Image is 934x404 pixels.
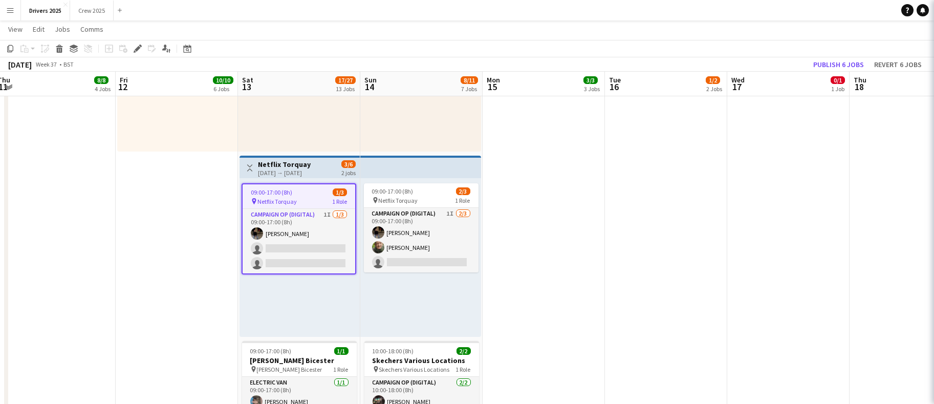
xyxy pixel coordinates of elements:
app-card-role: Campaign Op (Digital)1I1/309:00-17:00 (8h)[PERSON_NAME] [243,209,355,273]
span: Netflix Torquay [257,198,297,205]
span: 10:00-18:00 (8h) [373,347,414,355]
div: BST [63,60,74,68]
span: 8/8 [94,76,108,84]
span: 1 Role [332,198,347,205]
div: 3 Jobs [584,85,600,93]
h3: Netflix Torquay [258,160,311,169]
div: 6 Jobs [213,85,233,93]
span: Mon [487,75,500,84]
a: Comms [76,23,107,36]
div: 4 Jobs [95,85,111,93]
span: 2/2 [457,347,471,355]
h3: Skechers Various Locations [364,356,479,365]
span: Comms [80,25,103,34]
span: Wed [731,75,745,84]
span: Jobs [55,25,70,34]
span: View [8,25,23,34]
span: Sat [242,75,253,84]
span: 10/10 [213,76,233,84]
a: Jobs [51,23,74,36]
span: Edit [33,25,45,34]
button: Drivers 2025 [21,1,70,20]
div: 13 Jobs [336,85,355,93]
span: 3/3 [583,76,598,84]
span: Skechers Various Locations [379,366,450,373]
button: Revert 6 jobs [870,58,926,71]
span: 1 Role [334,366,349,373]
span: 12 [118,81,128,93]
div: 1 Job [831,85,844,93]
span: 0/1 [831,76,845,84]
span: 1/2 [706,76,720,84]
span: 1 Role [455,197,470,204]
span: Fri [120,75,128,84]
app-job-card: 09:00-17:00 (8h)1/3 Netflix Torquay1 RoleCampaign Op (Digital)1I1/309:00-17:00 (8h)[PERSON_NAME] [242,183,356,274]
span: 09:00-17:00 (8h) [250,347,292,355]
span: 1/1 [334,347,349,355]
div: 7 Jobs [461,85,477,93]
a: View [4,23,27,36]
span: 17/27 [335,76,356,84]
span: 18 [852,81,866,93]
span: Thu [854,75,866,84]
span: Netflix Torquay [379,197,418,204]
span: 1/3 [333,188,347,196]
span: 09:00-17:00 (8h) [372,187,414,195]
h3: [PERSON_NAME] Bicester [242,356,357,365]
a: Edit [29,23,49,36]
button: Crew 2025 [70,1,114,20]
app-card-role: Campaign Op (Digital)1I2/309:00-17:00 (8h)[PERSON_NAME][PERSON_NAME] [364,208,479,272]
span: Tue [609,75,621,84]
app-job-card: 09:00-17:00 (8h)2/3 Netflix Torquay1 RoleCampaign Op (Digital)1I2/309:00-17:00 (8h)[PERSON_NAME][... [364,183,479,272]
div: [DATE] → [DATE] [258,169,311,177]
span: 14 [363,81,377,93]
span: 09:00-17:00 (8h) [251,188,292,196]
span: [PERSON_NAME] Bicester [257,366,322,373]
span: Week 37 [34,60,59,68]
span: 15 [485,81,500,93]
span: Sun [364,75,377,84]
span: 17 [730,81,745,93]
div: 2 Jobs [706,85,722,93]
span: 1 Role [456,366,471,373]
span: 8/11 [461,76,478,84]
div: 2 jobs [341,168,356,177]
span: 2/3 [456,187,470,195]
button: Publish 6 jobs [809,58,868,71]
span: 3/6 [341,160,356,168]
span: 16 [607,81,621,93]
span: 13 [241,81,253,93]
div: [DATE] [8,59,32,70]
